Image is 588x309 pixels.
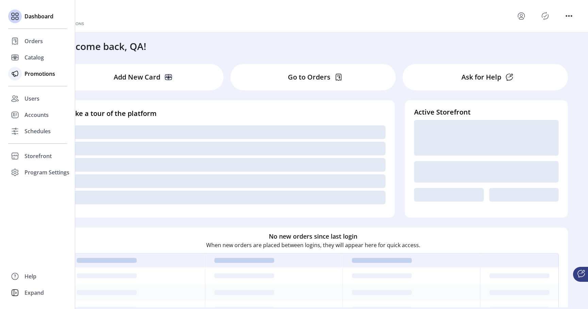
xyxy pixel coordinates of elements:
span: Dashboard [24,12,53,20]
span: Expand [24,289,44,297]
span: Promotions [24,70,55,78]
p: When new orders are placed between logins, they will appear here for quick access. [206,241,420,249]
h4: Take a tour of the platform [67,108,386,119]
span: Program Settings [24,168,69,176]
button: Publisher Panel [540,11,551,21]
span: Catalog [24,53,44,62]
p: Add New Card [114,72,160,82]
span: Accounts [24,111,49,119]
button: menu [563,11,574,21]
span: Orders [24,37,43,45]
span: Help [24,272,36,280]
button: menu [516,11,527,21]
p: Go to Orders [288,72,330,82]
span: Schedules [24,127,51,135]
h6: No new orders since last login [269,232,357,241]
h4: Active Storefront [414,107,559,117]
h3: Welcome back, QA! [59,39,146,53]
span: Users [24,95,39,103]
p: Ask for Help [461,72,501,82]
span: Storefront [24,152,52,160]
